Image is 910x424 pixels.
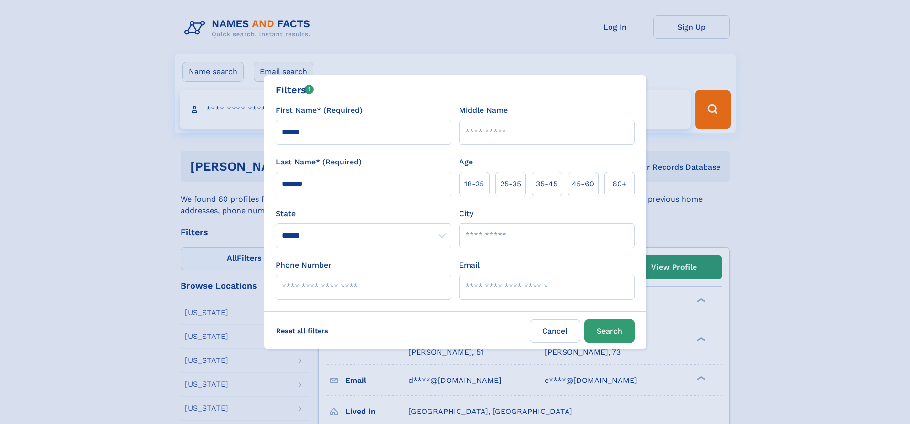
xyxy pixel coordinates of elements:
label: Middle Name [459,105,508,116]
label: Age [459,156,473,168]
label: City [459,208,473,219]
label: Reset all filters [270,319,334,342]
label: Last Name* (Required) [276,156,362,168]
span: 60+ [612,178,627,190]
span: 25‑35 [500,178,521,190]
span: 35‑45 [536,178,557,190]
label: State [276,208,451,219]
span: 18‑25 [464,178,484,190]
label: First Name* (Required) [276,105,363,116]
label: Phone Number [276,260,332,271]
label: Cancel [530,319,580,343]
div: Filters [276,83,314,97]
label: Email [459,260,480,271]
span: 45‑60 [572,178,594,190]
button: Search [584,319,635,343]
